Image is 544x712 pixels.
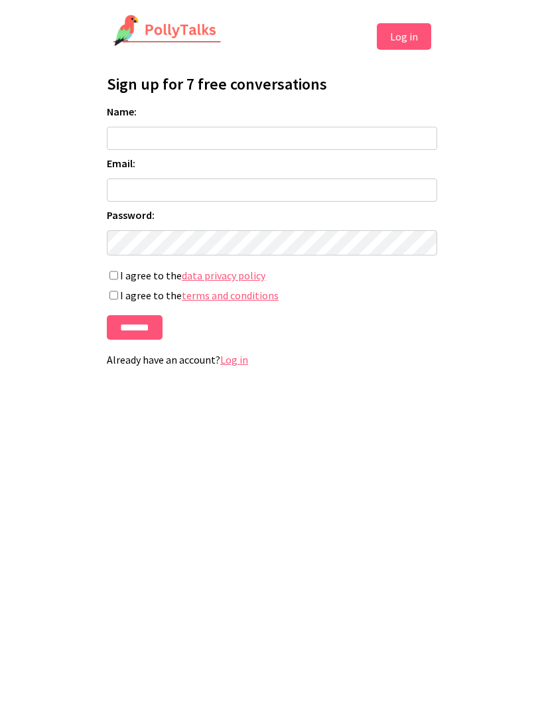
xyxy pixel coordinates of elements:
p: Already have an account? [107,353,437,366]
a: terms and conditions [182,289,279,302]
label: Password: [107,208,437,222]
a: Log in [220,353,248,366]
label: I agree to the [107,269,437,282]
label: I agree to the [107,289,437,302]
a: data privacy policy [182,269,265,282]
label: Name: [107,105,437,118]
input: I agree to theterms and conditions [109,291,118,300]
button: Log in [377,23,431,50]
input: I agree to thedata privacy policy [109,271,118,280]
img: PollyTalks Logo [113,15,222,48]
h1: Sign up for 7 free conversations [107,74,437,94]
label: Email: [107,157,437,170]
